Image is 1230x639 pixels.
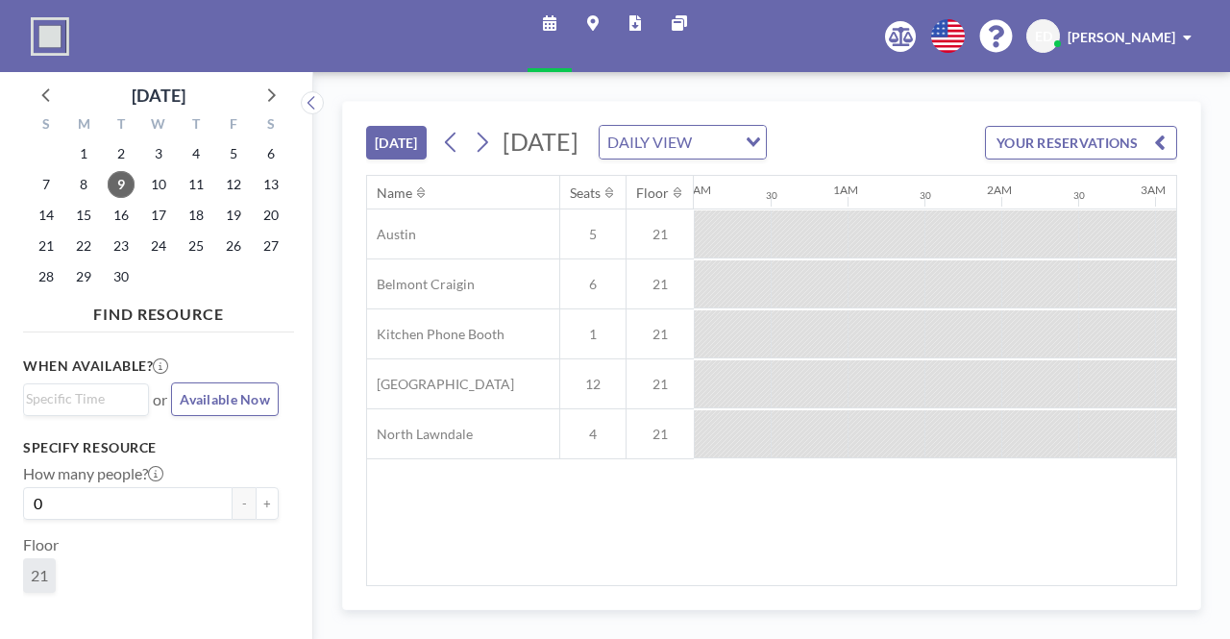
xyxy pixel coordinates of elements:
span: Thursday, September 4, 2025 [183,140,209,167]
button: YOUR RESERVATIONS [985,126,1177,160]
span: Available Now [180,391,270,407]
div: T [103,113,140,138]
h3: Specify resource [23,439,279,456]
span: [GEOGRAPHIC_DATA] [367,376,514,393]
span: Friday, September 26, 2025 [220,233,247,259]
span: Saturday, September 6, 2025 [258,140,284,167]
div: S [28,113,65,138]
div: M [65,113,103,138]
div: 30 [766,189,777,202]
span: Sunday, September 14, 2025 [33,202,60,229]
span: Monday, September 29, 2025 [70,263,97,290]
span: [DATE] [503,127,578,156]
input: Search for option [26,388,137,409]
div: Search for option [600,126,766,159]
span: 21 [627,376,694,393]
span: Saturday, September 20, 2025 [258,202,284,229]
span: Tuesday, September 2, 2025 [108,140,135,167]
span: DAILY VIEW [603,130,696,155]
span: Tuesday, September 30, 2025 [108,263,135,290]
h4: FIND RESOURCE [23,297,294,324]
input: Search for option [698,130,734,155]
span: Friday, September 12, 2025 [220,171,247,198]
span: 12 [560,376,626,393]
div: Floor [636,184,669,202]
span: Sunday, September 7, 2025 [33,171,60,198]
span: Thursday, September 11, 2025 [183,171,209,198]
label: Floor [23,535,59,554]
span: Sunday, September 28, 2025 [33,263,60,290]
span: Monday, September 22, 2025 [70,233,97,259]
span: 1 [560,326,626,343]
span: ED [1035,28,1052,45]
span: North Lawndale [367,426,473,443]
span: Wednesday, September 10, 2025 [145,171,172,198]
span: Monday, September 8, 2025 [70,171,97,198]
div: 1AM [833,183,858,197]
span: Monday, September 1, 2025 [70,140,97,167]
img: organization-logo [31,17,69,56]
span: Austin [367,226,416,243]
span: 21 [627,426,694,443]
div: W [140,113,178,138]
span: Wednesday, September 17, 2025 [145,202,172,229]
span: Saturday, September 13, 2025 [258,171,284,198]
button: [DATE] [366,126,427,160]
span: Tuesday, September 16, 2025 [108,202,135,229]
span: Wednesday, September 3, 2025 [145,140,172,167]
span: Belmont Craigin [367,276,475,293]
span: 21 [627,226,694,243]
div: F [214,113,252,138]
span: 21 [627,326,694,343]
div: [DATE] [132,82,185,109]
div: S [252,113,289,138]
span: Thursday, September 18, 2025 [183,202,209,229]
span: Wednesday, September 24, 2025 [145,233,172,259]
span: 21 [627,276,694,293]
div: T [177,113,214,138]
span: Kitchen Phone Booth [367,326,504,343]
span: Tuesday, September 9, 2025 [108,171,135,198]
div: 2AM [987,183,1012,197]
span: Friday, September 5, 2025 [220,140,247,167]
label: How many people? [23,464,163,483]
span: 5 [560,226,626,243]
span: Monday, September 15, 2025 [70,202,97,229]
span: 21 [31,566,48,585]
div: 30 [1073,189,1085,202]
div: Search for option [24,384,148,413]
span: 6 [560,276,626,293]
span: Tuesday, September 23, 2025 [108,233,135,259]
span: [PERSON_NAME] [1068,29,1175,45]
button: Available Now [171,382,279,416]
span: Sunday, September 21, 2025 [33,233,60,259]
span: Thursday, September 25, 2025 [183,233,209,259]
span: Friday, September 19, 2025 [220,202,247,229]
span: or [153,390,167,409]
button: - [233,487,256,520]
div: Seats [570,184,601,202]
div: 30 [920,189,931,202]
div: 12AM [679,183,711,197]
button: + [256,487,279,520]
span: 4 [560,426,626,443]
div: 3AM [1141,183,1166,197]
span: Saturday, September 27, 2025 [258,233,284,259]
div: Name [377,184,412,202]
